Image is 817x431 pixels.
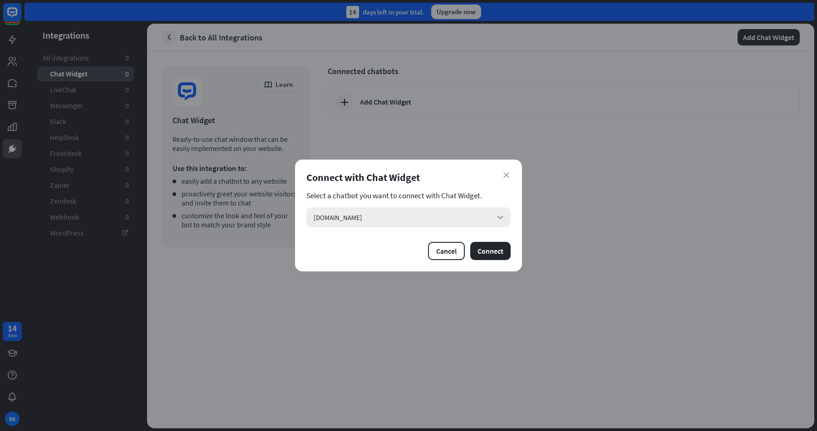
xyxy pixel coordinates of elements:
[428,242,465,260] button: Cancel
[495,212,505,222] i: arrow_down
[314,213,362,222] span: [DOMAIN_NAME]
[7,4,34,31] button: Open LiveChat chat widget
[306,191,511,200] section: Select a chatbot you want to connect with Chat Widget.
[470,242,511,260] button: Connect
[306,171,511,184] div: Connect with Chat Widget
[503,172,509,178] i: close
